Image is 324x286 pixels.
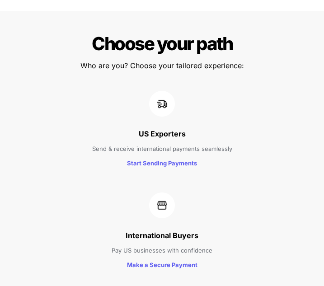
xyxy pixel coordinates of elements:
[92,33,232,55] span: Choose your path
[127,261,197,268] strong: Make a Secure Payment
[126,231,198,240] strong: International Buyers
[127,158,197,167] a: Start Sending Payments
[92,145,232,152] span: Send & receive international payments seamlessly
[112,247,212,254] span: Pay US businesses with confidence
[127,260,197,269] a: Make a Secure Payment
[139,129,186,138] strong: US Exporters
[127,159,197,167] strong: Start Sending Payments
[80,61,244,70] span: Who are you? Choose your tailored experience:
